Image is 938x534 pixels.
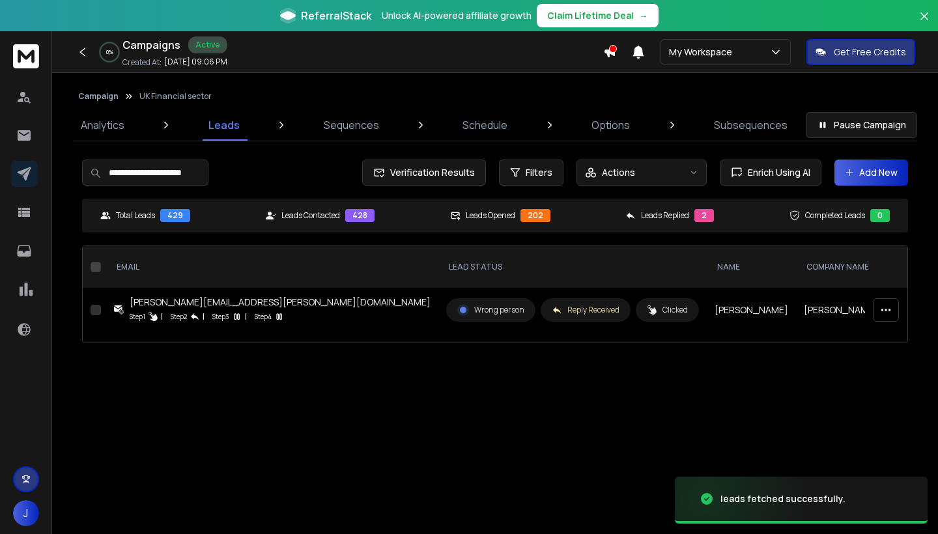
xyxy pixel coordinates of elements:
span: ReferralStack [301,8,371,23]
button: Verification Results [362,160,486,186]
th: LEAD STATUS [438,246,707,288]
a: Schedule [455,109,515,141]
button: J [13,500,39,526]
p: Step 3 [212,310,229,323]
p: [DATE] 09:06 PM [164,57,227,67]
div: Reply Received [552,305,619,315]
button: Claim Lifetime Deal→ [537,4,659,27]
span: → [639,9,648,22]
p: Subsequences [714,117,788,133]
p: Analytics [81,117,124,133]
p: Options [591,117,630,133]
button: Filters [499,160,563,186]
div: Active [188,36,227,53]
p: Sequences [324,117,379,133]
th: EMAIL [106,246,438,288]
p: Step 2 [171,310,187,323]
td: [PERSON_NAME] Esprit [796,288,910,332]
p: Get Free Credits [834,46,906,59]
p: Step 4 [255,310,272,323]
p: Actions [602,166,635,179]
td: [PERSON_NAME] [707,288,796,332]
p: UK Financial sector [139,91,212,102]
p: Completed Leads [805,210,865,221]
p: Step 1 [130,310,145,323]
button: Get Free Credits [806,39,915,65]
p: | [161,310,163,323]
p: My Workspace [669,46,737,59]
th: Company Name [796,246,910,288]
div: 429 [160,209,190,222]
a: Sequences [316,109,387,141]
button: Campaign [78,91,119,102]
div: 2 [694,209,714,222]
div: [PERSON_NAME][EMAIL_ADDRESS][PERSON_NAME][DOMAIN_NAME] [130,296,431,309]
div: Clicked [647,305,688,315]
p: Created At: [122,57,162,68]
a: Subsequences [706,109,795,141]
p: Leads Opened [466,210,515,221]
div: 0 [870,209,890,222]
th: NAME [707,246,796,288]
button: Enrich Using AI [720,160,821,186]
a: Analytics [73,109,132,141]
p: | [203,310,205,323]
p: Schedule [462,117,507,133]
p: Leads Replied [641,210,689,221]
span: Verification Results [385,166,475,179]
p: Unlock AI-powered affiliate growth [382,9,532,22]
button: Close banner [916,8,933,39]
p: 0 % [106,48,113,56]
div: leads fetched successfully. [720,492,846,505]
div: 428 [345,209,375,222]
span: Filters [526,166,552,179]
p: Leads Contacted [281,210,340,221]
span: Enrich Using AI [743,166,810,179]
a: Leads [201,109,248,141]
button: Add New [834,160,908,186]
div: 202 [520,209,550,222]
button: Pause Campaign [806,112,917,138]
a: Options [584,109,638,141]
h1: Campaigns [122,37,180,53]
p: Leads [208,117,240,133]
p: | [245,310,247,323]
div: Wrong person [457,304,524,316]
p: Total Leads [116,210,155,221]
